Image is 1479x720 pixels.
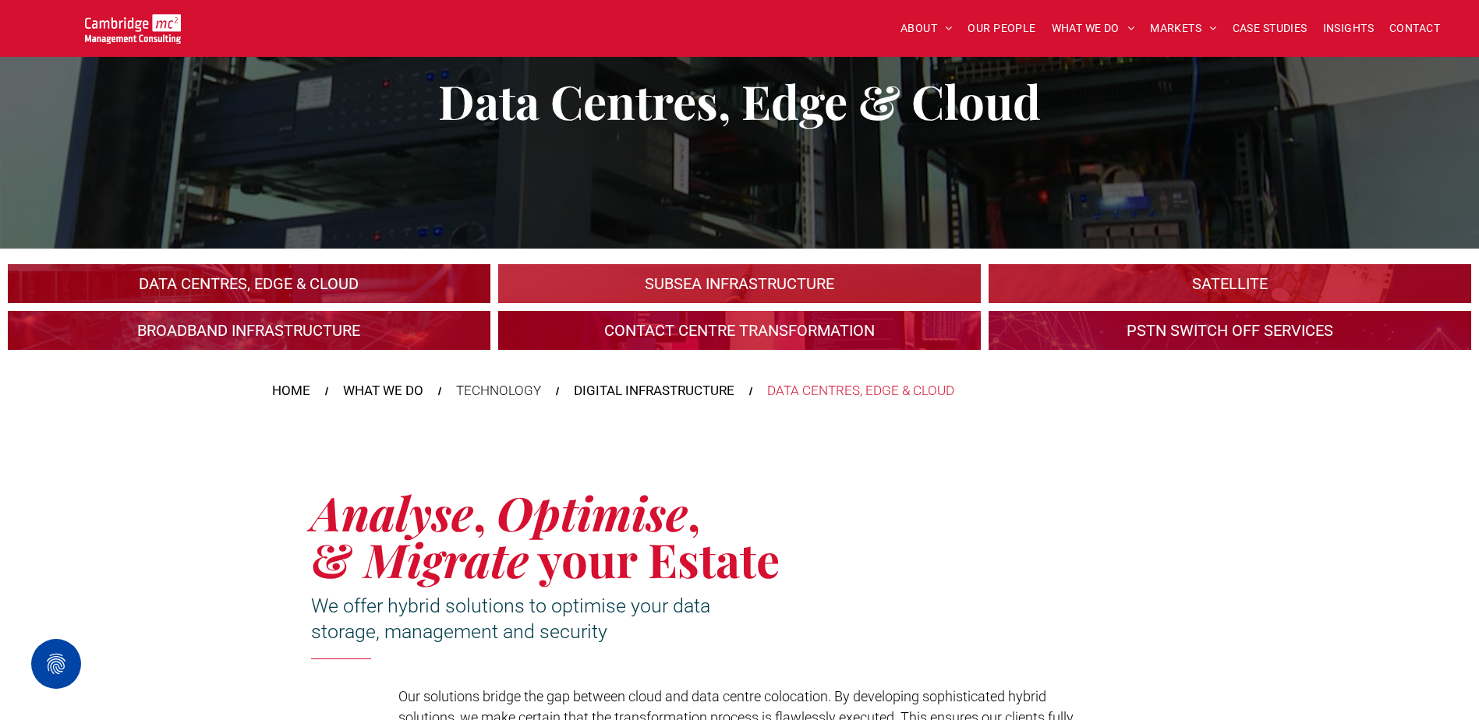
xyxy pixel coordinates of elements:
[85,14,181,44] img: Go to Homepage
[1044,16,1143,41] a: WHAT WE DO
[272,381,1208,401] nav: Breadcrumbs
[1225,16,1315,41] a: CASE STUDIES
[473,481,486,543] span: ,
[498,264,981,303] a: TECHNOLOGY > DIGITAL INFRASTRUCTURE > Subsea Infrastructure | Cambridge MC
[272,381,310,401] a: HOME
[8,311,490,350] a: A crowd in silhouette at sunset, on a rise or lookout point
[438,69,1041,132] span: Data Centres, Edge & Cloud
[311,595,710,643] span: We offer hybrid solutions to optimise your data storage, management and security
[498,311,981,350] a: TECHNOLOGY > DIGITAL INFRASTRUCTURE > Contact Centre Transformation & Customer Satisfaction
[1142,16,1224,41] a: MARKETS
[85,16,181,33] a: Your Business Transformed | Cambridge Management Consulting
[1382,16,1448,41] a: CONTACT
[311,481,700,590] span: , &
[343,381,423,401] a: WHAT WE DO
[497,481,688,543] span: Optimise
[989,264,1471,303] a: A large mall with arched glass roof
[893,16,961,41] a: ABOUT
[960,16,1043,41] a: OUR PEOPLE
[364,528,529,590] span: Migrate
[311,481,473,543] span: Analyse
[456,381,541,401] div: TECHNOLOGY
[538,528,780,590] span: your Estate
[574,381,734,401] a: DIGITAL INFRASTRUCTURE
[1315,16,1382,41] a: INSIGHTS
[989,311,1471,350] a: TECHNOLOGY > DIGITAL INFRASTRUCTURE > PSTN Switch-Off Services | Cambridge MC
[767,381,954,401] div: DATA CENTRES, EDGE & CLOUD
